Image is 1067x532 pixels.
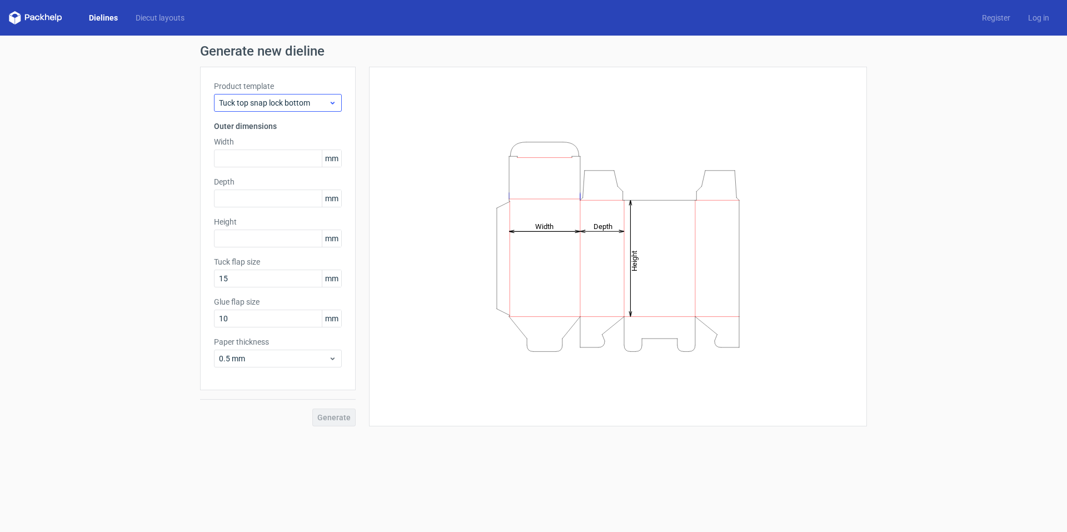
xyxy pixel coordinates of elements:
span: mm [322,310,341,327]
label: Tuck flap size [214,256,342,267]
a: Log in [1019,12,1058,23]
label: Glue flap size [214,296,342,307]
label: Product template [214,81,342,92]
span: mm [322,190,341,207]
span: Tuck top snap lock bottom [219,97,328,108]
label: Depth [214,176,342,187]
tspan: Depth [594,222,612,230]
label: Height [214,216,342,227]
label: Paper thickness [214,336,342,347]
tspan: Height [630,250,639,271]
span: mm [322,230,341,247]
a: Diecut layouts [127,12,193,23]
span: mm [322,270,341,287]
tspan: Width [535,222,554,230]
a: Register [973,12,1019,23]
span: 0.5 mm [219,353,328,364]
h3: Outer dimensions [214,121,342,132]
h1: Generate new dieline [200,44,867,58]
label: Width [214,136,342,147]
a: Dielines [80,12,127,23]
span: mm [322,150,341,167]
